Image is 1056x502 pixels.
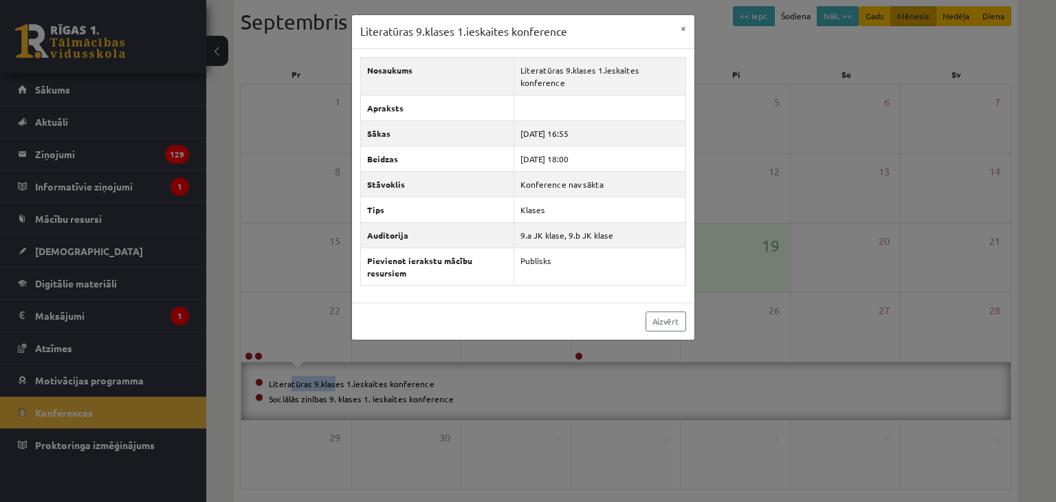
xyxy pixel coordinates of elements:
[514,171,685,197] td: Konference nav sākta
[360,222,514,248] th: Auditorija
[360,23,567,40] h3: Literatūras 9.klases 1.ieskaites konference
[360,171,514,197] th: Stāvoklis
[360,95,514,120] th: Apraksts
[672,15,694,41] button: ×
[514,146,685,171] td: [DATE] 18:00
[360,248,514,285] th: Pievienot ierakstu mācību resursiem
[360,57,514,95] th: Nosaukums
[360,197,514,222] th: Tips
[360,120,514,146] th: Sākas
[514,222,685,248] td: 9.a JK klase, 9.b JK klase
[360,146,514,171] th: Beidzas
[514,57,685,95] td: Literatūras 9.klases 1.ieskaites konference
[514,197,685,222] td: Klases
[514,248,685,285] td: Publisks
[514,120,685,146] td: [DATE] 16:55
[646,312,686,331] a: Aizvērt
